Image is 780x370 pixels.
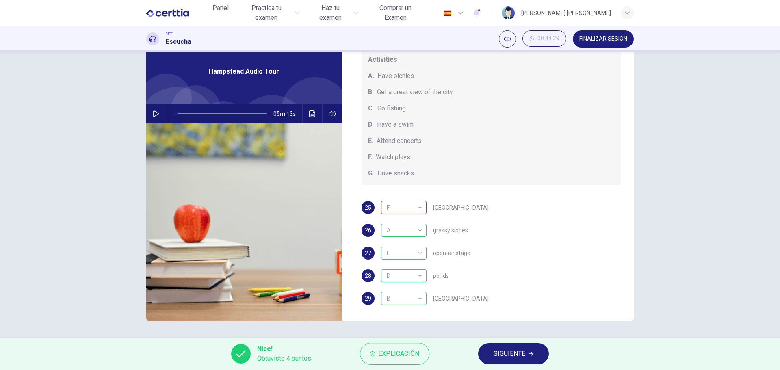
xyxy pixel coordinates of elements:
[381,224,427,237] div: A
[166,37,191,47] h1: Escucha
[377,136,422,146] span: Attend concerts
[166,31,174,37] span: CET1
[368,87,374,97] span: B.
[368,3,423,23] span: Comprar un Examen
[306,104,319,123] button: Haz clic para ver la transcripción del audio
[381,196,424,219] div: F
[381,269,427,282] div: D
[433,250,470,256] span: open-air stage
[381,242,424,265] div: E
[208,1,234,15] button: Panel
[212,3,229,13] span: Panel
[378,348,419,359] span: Explicación
[579,36,627,42] span: FINALIZAR SESIÓN
[381,287,424,310] div: B
[208,1,234,25] a: Panel
[522,30,566,48] div: Ocultar
[376,152,410,162] span: Watch plays
[381,247,427,260] div: E
[257,344,311,354] span: Nice!
[433,273,449,279] span: ponds
[365,250,371,256] span: 27
[537,35,559,42] span: 00:44:29
[365,227,371,233] span: 26
[521,8,611,18] div: [PERSON_NAME] [PERSON_NAME]
[381,219,424,242] div: A
[365,273,371,279] span: 28
[240,3,293,23] span: Practica tu examen
[377,120,414,130] span: Have a swim
[310,3,351,23] span: Haz tu examen
[368,169,374,178] span: G.
[377,71,414,81] span: Have picnics
[433,296,489,301] span: [GEOGRAPHIC_DATA]
[146,5,208,21] a: CERTTIA logo
[377,87,453,97] span: Get a great view of the city
[522,30,566,47] button: 00:44:29
[368,71,374,81] span: A.
[573,30,634,48] button: FINALIZAR SESIÓN
[146,123,342,321] img: Hampstead Audio Tour
[209,67,279,76] span: Hampstead Audio Tour
[377,169,414,178] span: Have snacks
[237,1,303,25] button: Practica tu examen
[433,205,489,210] span: [GEOGRAPHIC_DATA]
[377,104,406,113] span: Go fishing
[365,205,371,210] span: 25
[502,6,515,19] img: Profile picture
[368,104,374,113] span: C.
[381,201,427,214] div: G
[494,348,525,359] span: SIGUIENTE
[442,10,453,16] img: es
[368,120,374,130] span: D.
[365,296,371,301] span: 29
[368,55,615,65] span: Activities
[433,227,468,233] span: grassy slopes
[499,30,516,48] div: Silenciar
[273,104,302,123] span: 05m 13s
[360,343,429,365] button: Explicación
[365,1,426,25] button: Comprar un Examen
[257,354,311,364] span: Obtuviste 4 puntos
[381,264,424,288] div: D
[368,136,373,146] span: E.
[368,152,373,162] span: F.
[381,292,427,305] div: B
[306,1,361,25] button: Haz tu examen
[478,343,549,364] button: SIGUIENTE
[146,5,189,21] img: CERTTIA logo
